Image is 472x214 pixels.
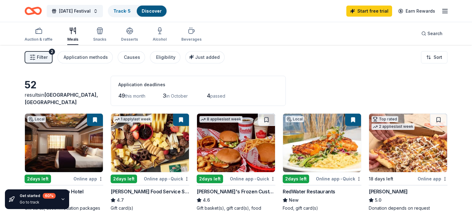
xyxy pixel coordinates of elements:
span: Search [427,30,442,37]
img: Image for Casey's [369,114,447,172]
button: Causes [118,51,145,63]
a: Track· 5 [113,8,131,14]
span: in October [166,93,188,99]
div: Beverages [181,37,202,42]
button: Eligibility [150,51,180,63]
button: Desserts [121,25,138,45]
div: Online app Quick [230,175,275,183]
div: Online app [418,175,447,183]
button: Just added [185,51,225,63]
div: 2 days left [197,175,223,183]
span: 3 [163,92,166,99]
img: Image for FireKeepers Casino Hotel [25,114,103,172]
a: Home [25,4,42,18]
a: Image for Gordon Food Service Store1 applylast week2days leftOnline app•Quick[PERSON_NAME] Food S... [111,113,189,211]
span: 5.0 [375,196,381,204]
span: passed [210,93,225,99]
div: RedWater Restaurants [283,188,335,195]
button: Beverages [181,25,202,45]
img: Image for RedWater Restaurants [283,114,361,172]
div: Local [285,116,304,122]
span: this month [125,93,145,99]
span: • [340,176,342,181]
span: Sort [434,54,442,61]
button: Auction & raffle [25,25,53,45]
div: 2 days left [283,175,309,183]
span: [GEOGRAPHIC_DATA], [GEOGRAPHIC_DATA] [25,92,98,105]
div: Food, gift card(s) [283,205,361,211]
div: 18 days left [369,175,393,183]
a: Image for FireKeepers Casino HotelLocal2days leftOnline appFireKeepers Casino HotelNewGift cards,... [25,113,103,211]
span: 49 [118,92,125,99]
div: 1 apply last week [113,116,152,123]
div: [PERSON_NAME] [369,188,408,195]
div: 2 [49,49,55,55]
div: results [25,91,103,106]
a: Image for Casey'sTop rated2 applieslast week18 days leftOnline app[PERSON_NAME]5.0Donation depend... [369,113,447,211]
button: Filter2 [25,51,53,63]
span: in [25,92,98,105]
button: Application methods [57,51,113,63]
div: 2 applies last week [372,123,415,130]
div: Gift card(s) [111,205,189,211]
a: Start free trial [346,6,392,17]
button: Search [416,27,447,40]
div: Meals [67,37,78,42]
span: • [254,176,256,181]
button: [DATE] Festival [47,5,103,17]
div: Application methods [64,54,108,61]
a: Image for RedWater RestaurantsLocal2days leftOnline app•QuickRedWater RestaurantsNewFood, gift ca... [283,113,361,211]
span: • [168,176,170,181]
button: Meals [67,25,78,45]
div: [PERSON_NAME] Food Service Store [111,188,189,195]
button: Alcohol [153,25,167,45]
img: Image for Freddy's Frozen Custard & Steakburgers [197,114,275,172]
span: Filter [37,54,48,61]
div: Donation depends on request [369,205,447,211]
button: Sort [421,51,447,63]
div: Get started [20,193,56,199]
div: Gift basket(s), gift card(s), food [197,205,275,211]
div: Causes [124,54,140,61]
span: Just added [195,55,220,60]
span: [DATE] Festival [59,7,91,15]
div: 60 % [43,193,56,199]
div: Online app Quick [144,175,189,183]
div: Alcohol [153,37,167,42]
button: Snacks [93,25,106,45]
div: [PERSON_NAME]'s Frozen Custard & Steakburgers [197,188,275,195]
div: Local [27,116,46,122]
span: New [289,196,299,204]
div: Desserts [121,37,138,42]
div: 2 days left [111,175,137,183]
div: Auction & raffle [25,37,53,42]
div: Application deadlines [118,81,278,88]
div: 52 [25,79,103,91]
div: Eligibility [156,54,175,61]
span: 4.7 [117,196,124,204]
button: Track· 5Discover [108,5,167,17]
div: Top rated [372,116,398,122]
div: Online app [73,175,103,183]
a: Image for Freddy's Frozen Custard & Steakburgers8 applieslast week2days leftOnline app•Quick[PERS... [197,113,275,211]
a: Earn Rewards [395,6,439,17]
div: Go to track [20,200,56,205]
span: 4.6 [203,196,210,204]
div: 8 applies last week [199,116,242,123]
div: Snacks [93,37,106,42]
a: Discover [142,8,162,14]
div: Online app Quick [316,175,361,183]
div: 2 days left [25,175,51,183]
img: Image for Gordon Food Service Store [111,114,189,172]
span: 4 [207,92,210,99]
